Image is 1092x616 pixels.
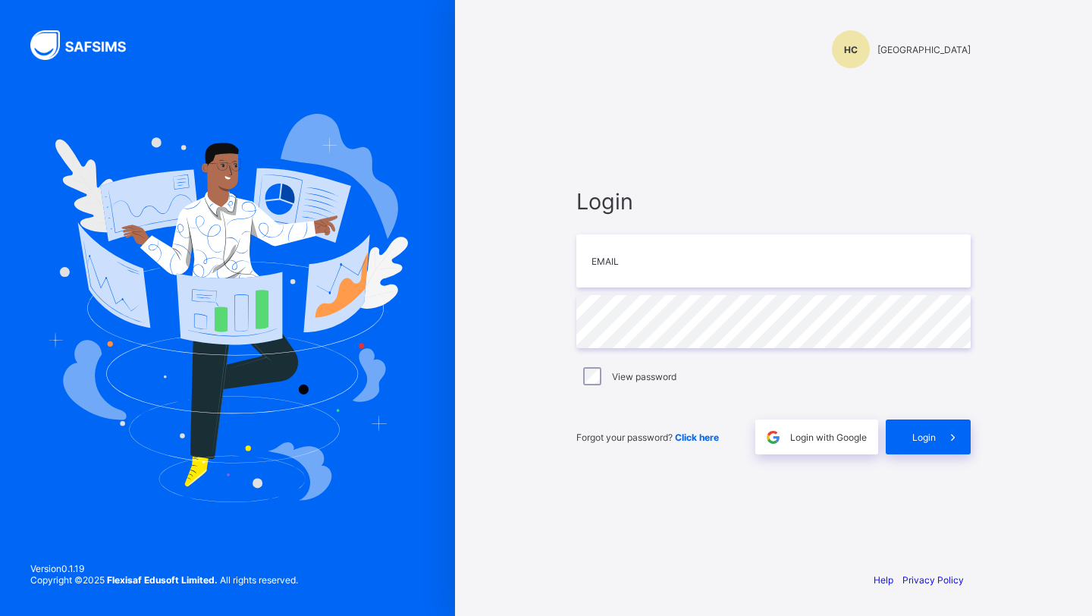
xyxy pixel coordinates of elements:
a: Help [874,574,893,586]
span: Copyright © 2025 All rights reserved. [30,574,298,586]
span: Login with Google [790,432,867,443]
label: View password [612,371,676,382]
img: google.396cfc9801f0270233282035f929180a.svg [764,429,782,446]
img: SAFSIMS Logo [30,30,144,60]
span: Login [912,432,936,443]
a: Privacy Policy [902,574,964,586]
span: Login [576,188,971,215]
span: [GEOGRAPHIC_DATA] [877,44,971,55]
a: Click here [675,432,719,443]
span: HC [844,44,858,55]
span: Version 0.1.19 [30,563,298,574]
img: Hero Image [47,114,408,502]
span: Forgot your password? [576,432,719,443]
strong: Flexisaf Edusoft Limited. [107,574,218,586]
